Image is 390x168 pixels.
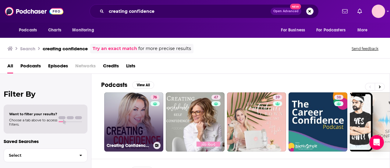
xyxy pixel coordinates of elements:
span: For Business [281,26,305,34]
button: Select [4,148,87,162]
a: Show notifications dropdown [340,6,350,16]
div: Open Intercom Messenger [369,135,384,150]
span: 47 [214,95,218,101]
span: 39 [275,95,280,101]
span: Networks [75,61,96,73]
span: Podcasts [19,26,37,34]
a: Podcasts [20,61,41,73]
a: Lists [126,61,135,73]
a: 47 [166,92,225,152]
button: Send feedback [350,46,380,51]
a: 38 [289,92,348,152]
button: open menu [68,24,102,36]
a: All [7,61,13,73]
button: View All [132,81,154,89]
a: Show notifications dropdown [355,6,364,16]
h3: Creating Confidence with [PERSON_NAME] [107,143,151,148]
a: Try an exact match [93,45,137,52]
input: Search podcasts, credits, & more... [106,6,271,16]
span: 38 [337,95,341,101]
button: open menu [15,24,45,36]
span: Charts [48,26,61,34]
a: 76 [151,95,159,100]
span: Open Advanced [273,10,299,13]
a: 38 [334,95,343,100]
span: 76 [153,95,157,101]
a: PodcastsView All [101,81,154,89]
h2: Podcasts [101,81,127,89]
button: open menu [353,24,375,36]
a: Episodes [48,61,68,73]
button: Open AdvancedNew [271,8,301,15]
a: 76Creating Confidence with [PERSON_NAME] [104,92,163,152]
span: for more precise results [138,45,191,52]
button: open menu [312,24,354,36]
span: More [357,26,368,34]
p: Saved Searches [4,138,87,144]
span: For Podcasters [316,26,346,34]
a: 47 [211,95,221,100]
span: Select [4,153,74,157]
span: Choose a tab above to access filters. [9,118,57,127]
img: Podchaser - Follow, Share and Rate Podcasts [5,5,63,17]
h3: Search [20,46,35,52]
span: Monitoring [72,26,94,34]
span: New [290,4,301,9]
h2: Filter By [4,90,87,98]
a: 39 [227,92,286,152]
a: Credits [103,61,119,73]
button: Show profile menu [372,5,385,18]
div: Search podcasts, credits, & more... [90,4,319,18]
button: open menu [277,24,313,36]
span: Logged in as abbydeg [372,5,385,18]
span: Want to filter your results? [9,112,57,116]
img: User Profile [372,5,385,18]
a: 39 [273,95,282,100]
a: Charts [44,24,65,36]
h3: creating confidence [43,46,88,52]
